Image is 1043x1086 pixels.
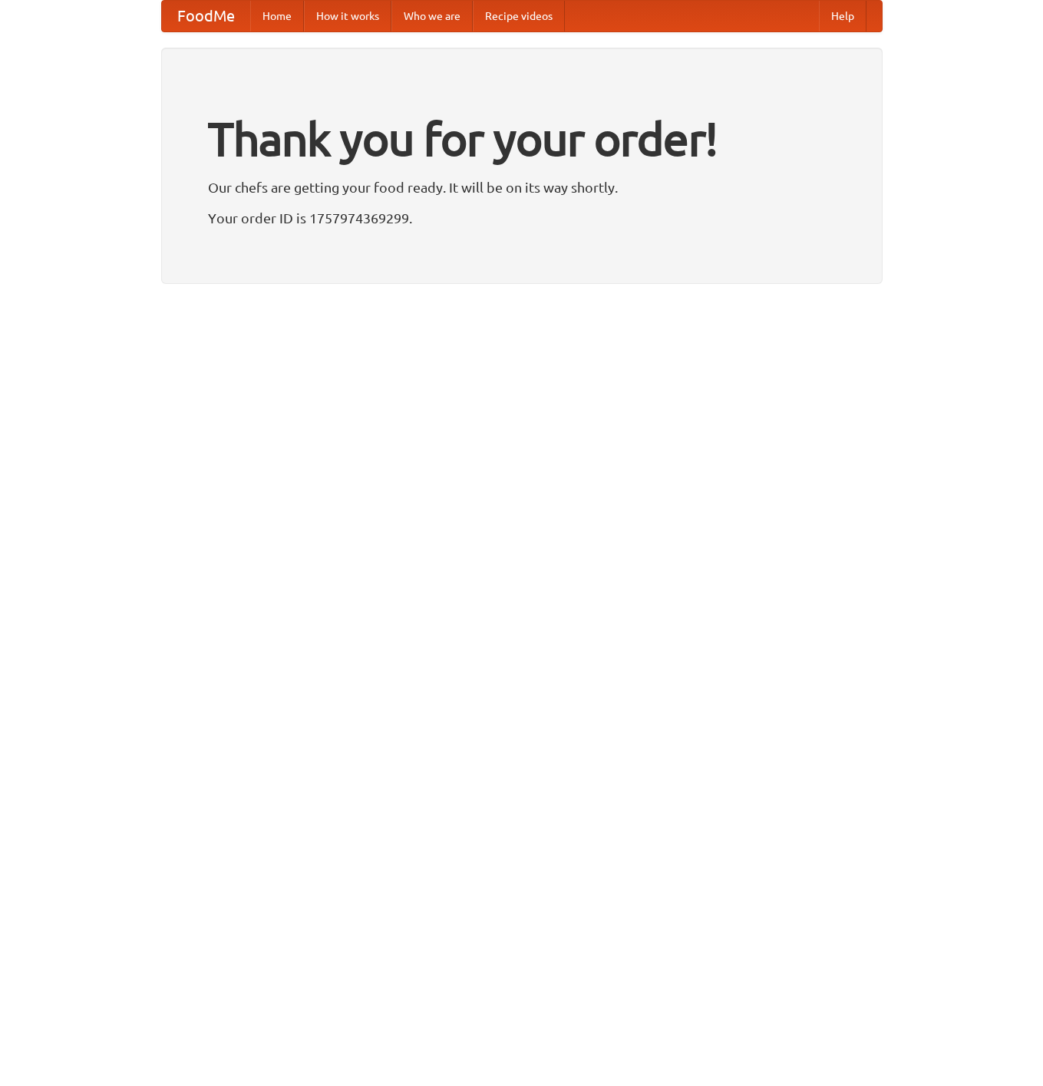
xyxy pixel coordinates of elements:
a: How it works [304,1,391,31]
a: Who we are [391,1,473,31]
a: FoodMe [162,1,250,31]
p: Your order ID is 1757974369299. [208,206,836,229]
a: Recipe videos [473,1,565,31]
p: Our chefs are getting your food ready. It will be on its way shortly. [208,176,836,199]
h1: Thank you for your order! [208,102,836,176]
a: Help [819,1,866,31]
a: Home [250,1,304,31]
